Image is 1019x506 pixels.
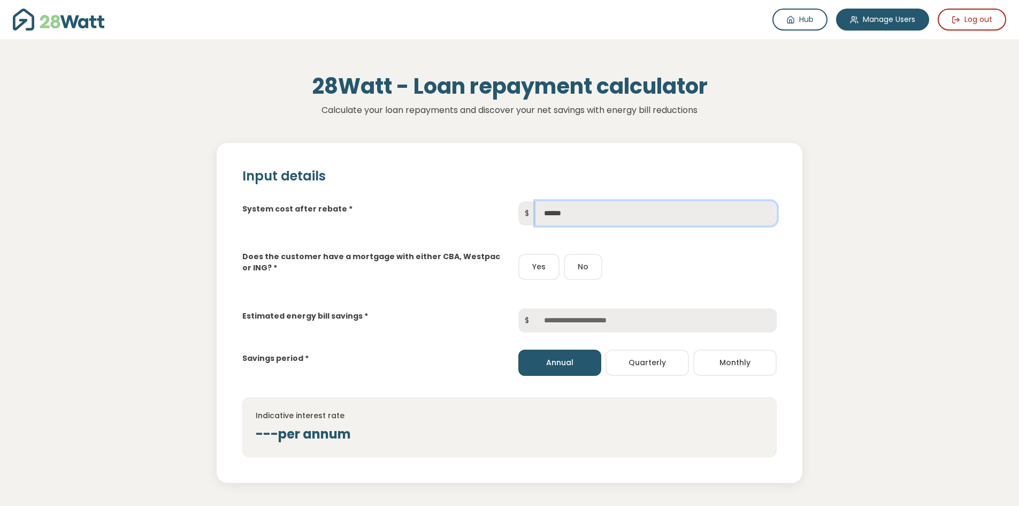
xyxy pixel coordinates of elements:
[242,169,777,184] h2: Input details
[518,350,602,376] button: Annual
[242,251,501,274] label: Does the customer have a mortgage with either CBA, Westpac or ING? *
[772,9,828,31] a: Hub
[256,411,763,420] h4: Indicative interest rate
[606,350,689,376] button: Quarterly
[157,73,863,99] h1: 28Watt - Loan repayment calculator
[242,353,309,364] label: Savings period *
[242,311,368,322] label: Estimated energy bill savings *
[518,308,535,333] span: $
[836,9,929,31] a: Manage Users
[157,103,863,117] p: Calculate your loan repayments and discover your net savings with energy bill reductions
[938,9,1006,31] button: Log out
[242,203,353,215] label: System cost after rebate *
[693,350,777,376] button: Monthly
[518,201,535,225] span: $
[13,9,104,31] img: 28Watt
[518,254,560,280] button: Yes
[564,254,602,280] button: No
[256,425,763,444] div: --- per annum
